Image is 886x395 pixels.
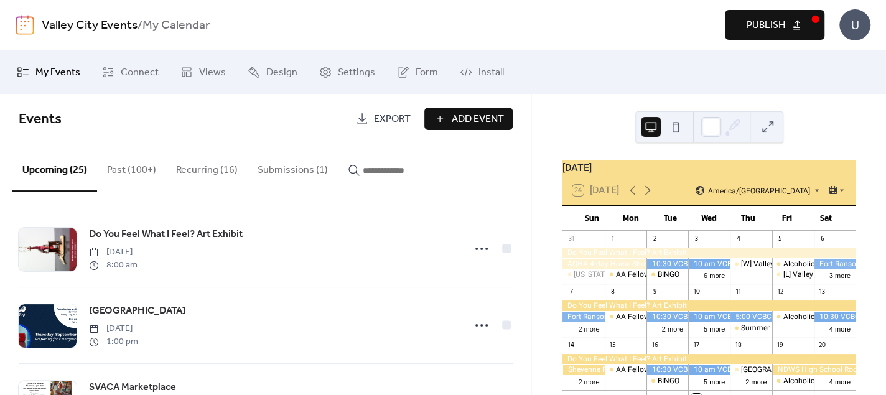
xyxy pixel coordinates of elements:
div: Sat [806,206,846,231]
div: Summer Vikes on Central [730,323,772,333]
a: Form [388,55,447,89]
div: 10:30 VCBC Library Next Chapter Book Club [646,259,688,269]
div: 13 [818,287,827,297]
div: Sun [572,206,612,231]
div: Fort Ransom Sodbuster Days [562,312,604,322]
div: [DATE] [562,160,856,175]
div: Alcoholics Anonymous [772,259,814,269]
div: 20 [818,340,827,350]
span: 8:00 am [89,259,138,272]
div: 17 [692,340,701,350]
div: BINGO [646,376,688,386]
div: 19 [776,340,785,350]
div: Wed [689,206,729,231]
div: [L] Valley City State University Volleyball vs Montana Western - Faculty/Staff Night [772,269,814,280]
div: 10:30 VCBC Library Next Chapter Book Club [646,365,688,375]
div: AQHA 4-day Horse Show [562,259,646,269]
div: Fri [768,206,807,231]
div: 10 [692,287,701,297]
button: 2 more [573,323,604,333]
div: Do You Feel What I Feel? Art Exhibit [562,354,856,365]
a: Design [238,55,307,89]
button: 6 more [699,269,730,280]
div: AA Fellowship Corner [605,312,646,322]
span: Add Event [451,112,503,127]
div: 1 [609,235,618,244]
span: [GEOGRAPHIC_DATA] [89,304,185,318]
div: Alcoholics Anonymous [772,376,814,386]
div: 10 am VCBC Library Circle Time [688,365,730,375]
div: [W] Valley City State University Football vs Augsburg University - Ag Bowl [730,259,772,269]
div: Alcoholics Anonymous [783,312,860,322]
div: AA Fellowship Corner [616,312,688,322]
div: Summer Vikes on Central [741,323,826,333]
div: 10:30 VCBC Library LEGO Club [814,312,856,322]
span: America/[GEOGRAPHIC_DATA] [708,187,810,194]
span: [DATE] [89,322,138,335]
a: [GEOGRAPHIC_DATA] [89,303,185,319]
span: Settings [338,65,375,80]
div: 31 [566,235,576,244]
div: 16 [650,340,660,350]
span: Connect [121,65,159,80]
div: 2 [650,235,660,244]
span: Views [199,65,226,80]
button: Past (100+) [97,144,166,190]
div: Valley City State University Softball vs North Dakota State College of Science - Scrimmage [730,365,772,375]
a: My Events [7,55,90,89]
a: Settings [310,55,385,89]
div: Thu [729,206,768,231]
button: 2 more [740,376,772,386]
div: Sheyenne River Valley Chapter NCTA Trail Work Day [562,365,604,375]
div: AA Fellowship Corner [616,365,688,375]
b: / [138,14,142,37]
a: Export [347,108,419,130]
div: Alcoholics Anonymous [783,259,860,269]
span: My Events [35,65,80,80]
button: 2 more [573,376,604,386]
div: Tue [651,206,690,231]
div: BINGO [646,269,688,280]
div: Fort Ransom Sodbuster Days [814,259,856,269]
div: 12 [776,287,785,297]
div: BINGO [658,376,679,386]
div: U [839,9,870,40]
span: Install [478,65,504,80]
span: Do You Feel What I Feel? Art Exhibit [89,227,243,242]
span: 1:00 pm [89,335,138,348]
div: BINGO [658,269,679,280]
div: AA Fellowship Corner [605,269,646,280]
span: [DATE] [89,246,138,259]
div: Do You Feel What I Feel? Art Exhibit [562,300,856,311]
button: 4 more [824,376,856,386]
a: Views [171,55,235,89]
a: Connect [93,55,168,89]
div: 8 [609,287,618,297]
div: 10 am VCBC Library Circle Time [688,259,730,269]
a: Do You Feel What I Feel? Art Exhibit [89,226,243,243]
span: Design [266,65,297,80]
div: Texas Hold'em [562,269,604,280]
div: 5 [776,235,785,244]
div: AA Fellowship Corner [605,365,646,375]
div: 14 [566,340,576,350]
div: 11 [734,287,743,297]
button: Submissions (1) [248,144,338,190]
button: 5 more [699,376,730,386]
div: 10:30 VCBC Library Next Chapter Book Club [646,312,688,322]
div: 10 am VCBC Library Circle Time [688,312,730,322]
div: Alcoholics Anonymous [772,312,814,322]
div: NDWS High School Rodeo [772,365,856,375]
span: Events [19,106,62,133]
button: 5 more [699,323,730,333]
span: Export [373,112,410,127]
button: 3 more [824,269,856,280]
div: 7 [566,287,576,297]
button: 4 more [824,323,856,333]
span: Publish [747,18,785,33]
div: 6 [818,235,827,244]
button: 2 more [657,323,688,333]
div: AA Fellowship Corner [616,269,688,280]
button: Add Event [424,108,513,130]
